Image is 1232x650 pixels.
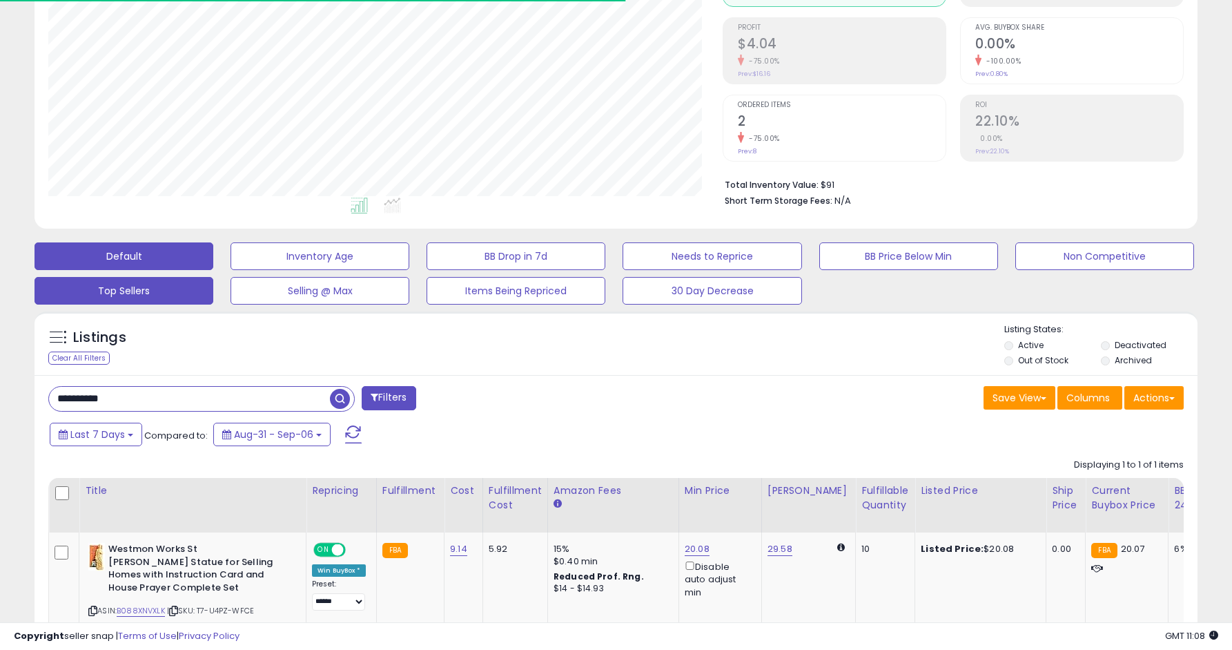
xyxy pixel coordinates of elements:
h5: Listings [73,328,126,347]
button: 30 Day Decrease [623,277,801,305]
div: Disable auto adjust min [685,559,751,599]
div: Cost [450,484,477,498]
span: Compared to: [144,429,208,442]
h2: $4.04 [738,36,946,55]
span: ROI [975,102,1183,109]
span: Ordered Items [738,102,946,109]
span: | SKU: T7-U4PZ-WFCE [167,605,254,616]
div: Min Price [685,484,756,498]
div: Preset: [312,580,366,611]
small: Prev: $16.16 [738,70,770,78]
div: Amazon Fees [554,484,673,498]
small: Amazon Fees. [554,498,562,510]
div: 0.00 [1052,543,1075,555]
div: Listed Price [921,484,1040,498]
button: Items Being Repriced [427,277,605,305]
b: Total Inventory Value: [725,179,819,191]
span: Last 7 Days [70,428,125,441]
span: ON [315,544,332,556]
div: 5.92 [489,543,537,555]
button: BB Price Below Min [819,242,998,270]
b: Listed Price: [921,542,984,555]
label: Active [1018,339,1044,351]
span: Aug-31 - Sep-06 [234,428,313,441]
small: FBA [1091,543,1117,558]
strong: Copyright [14,629,64,642]
a: 9.14 [450,542,467,556]
small: FBA [382,543,408,558]
div: Fulfillment Cost [489,484,542,513]
div: 10 [861,543,904,555]
div: Fulfillable Quantity [861,484,909,513]
button: Selling @ Max [231,277,409,305]
div: Displaying 1 to 1 of 1 items [1074,459,1184,472]
li: $91 [725,175,1173,192]
button: Filters [362,386,415,410]
span: Profit [738,24,946,32]
div: BB Share 24h. [1174,484,1224,513]
button: Default [35,242,213,270]
button: Actions [1124,386,1184,410]
label: Deactivated [1115,339,1166,351]
span: 2025-09-14 11:08 GMT [1165,629,1218,642]
label: Archived [1115,354,1152,366]
button: Needs to Reprice [623,242,801,270]
div: Repricing [312,484,371,498]
label: Out of Stock [1018,354,1068,366]
button: Aug-31 - Sep-06 [213,423,331,446]
button: Save View [984,386,1055,410]
small: Prev: 22.10% [975,147,1009,155]
span: Columns [1066,391,1110,405]
a: 29.58 [767,542,792,556]
span: OFF [344,544,366,556]
img: 41inuwsbNBL._SL40_.jpg [88,543,105,571]
div: Fulfillment [382,484,438,498]
a: Terms of Use [118,629,177,642]
a: B088XNVXLK [117,605,165,617]
button: BB Drop in 7d [427,242,605,270]
small: -75.00% [744,56,780,66]
div: Win BuyBox * [312,564,366,577]
div: Ship Price [1052,484,1079,513]
b: Short Term Storage Fees: [725,195,832,207]
div: $20.08 [921,543,1035,555]
button: Non Competitive [1015,242,1194,270]
div: 15% [554,543,668,555]
small: -100.00% [981,56,1021,66]
div: Clear All Filters [48,352,110,365]
a: 20.08 [685,542,710,556]
small: Prev: 8 [738,147,756,155]
button: Last 7 Days [50,423,142,446]
div: $0.40 min [554,555,668,568]
div: $14 - $14.93 [554,583,668,595]
h2: 0.00% [975,36,1183,55]
h2: 2 [738,113,946,132]
small: -75.00% [744,133,780,144]
p: Listing States: [1004,323,1197,336]
div: Current Buybox Price [1091,484,1162,513]
a: Privacy Policy [179,629,239,642]
h2: 22.10% [975,113,1183,132]
b: Reduced Prof. Rng. [554,571,644,582]
span: 20.07 [1121,542,1145,555]
button: Inventory Age [231,242,409,270]
div: [PERSON_NAME] [767,484,850,498]
span: Avg. Buybox Share [975,24,1183,32]
div: Title [85,484,300,498]
b: Westmon Works St [PERSON_NAME] Statue for Selling Homes with Instruction Card and House Prayer Co... [108,543,276,598]
span: N/A [834,194,851,207]
small: Prev: 0.80% [975,70,1008,78]
div: 6% [1174,543,1220,555]
button: Top Sellers [35,277,213,305]
div: seller snap | | [14,630,239,643]
small: 0.00% [975,133,1003,144]
button: Columns [1057,386,1122,410]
